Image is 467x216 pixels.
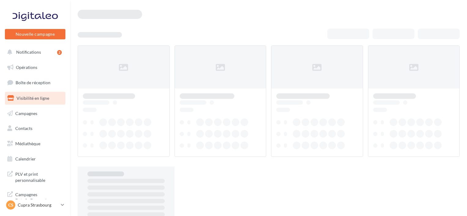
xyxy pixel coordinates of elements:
span: PLV et print personnalisable [15,170,63,183]
span: Notifications [16,49,41,55]
span: Médiathèque [15,141,40,146]
button: Notifications 2 [4,46,64,59]
span: Visibilité en ligne [17,95,49,101]
button: Nouvelle campagne [5,29,65,39]
a: Campagnes DataOnDemand [4,188,67,206]
a: Boîte de réception [4,76,67,89]
span: Calendrier [15,156,36,161]
a: Contacts [4,122,67,135]
a: PLV et print personnalisable [4,167,67,185]
span: Campagnes [15,110,37,116]
a: Médiathèque [4,137,67,150]
span: Campagnes DataOnDemand [15,190,63,203]
a: Campagnes [4,107,67,120]
div: 2 [57,50,62,55]
a: CS Cupra Strasbourg [5,199,65,211]
span: Opérations [16,65,37,70]
span: Boîte de réception [16,80,50,85]
span: CS [8,202,13,208]
a: Opérations [4,61,67,74]
a: Calendrier [4,153,67,165]
span: Contacts [15,126,32,131]
p: Cupra Strasbourg [18,202,58,208]
a: Visibilité en ligne [4,92,67,105]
